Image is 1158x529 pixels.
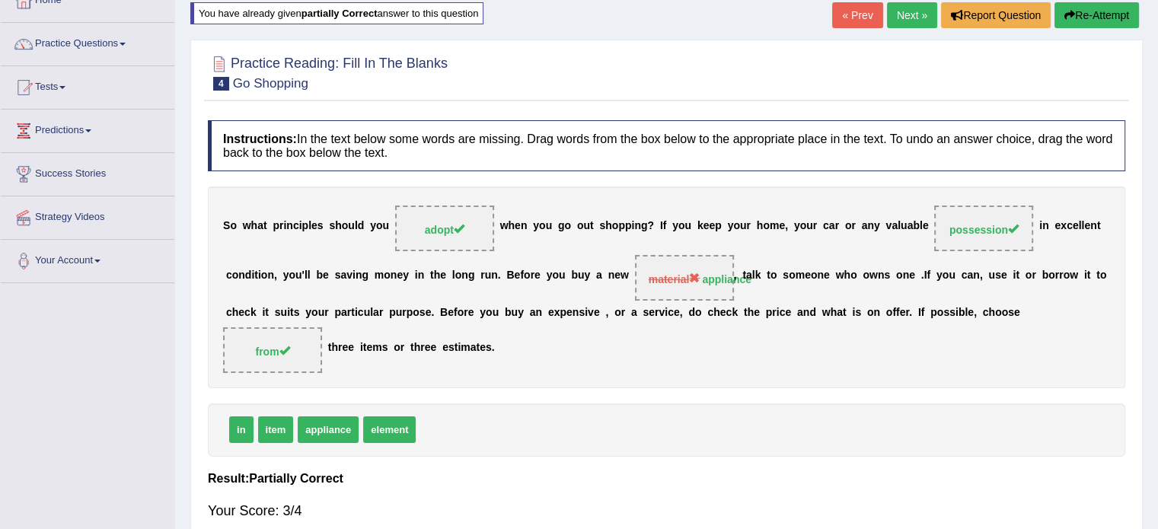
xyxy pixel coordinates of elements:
[851,220,855,232] b: r
[684,220,691,232] b: u
[1016,269,1019,282] b: t
[1039,220,1042,232] b: i
[552,269,559,282] b: o
[909,269,915,282] b: e
[261,269,268,282] b: o
[305,306,311,318] b: y
[800,220,807,232] b: o
[564,220,571,232] b: o
[1084,220,1090,232] b: e
[554,306,560,318] b: x
[257,220,263,232] b: a
[318,306,325,318] b: u
[267,269,274,282] b: n
[649,273,700,285] span: material
[1090,220,1097,232] b: n
[308,220,311,232] b: l
[263,220,267,232] b: t
[1032,269,1035,282] b: r
[805,269,811,282] b: e
[844,269,850,282] b: h
[431,306,434,318] b: .
[373,306,379,318] b: a
[316,269,323,282] b: b
[464,306,467,318] b: r
[794,220,800,232] b: y
[779,220,785,232] b: e
[274,269,277,282] b: ,
[425,224,464,236] span: adopt
[887,2,937,28] a: Next »
[836,269,844,282] b: w
[1,110,174,148] a: Predictions
[943,269,949,282] b: o
[245,269,252,282] b: d
[334,306,341,318] b: p
[967,269,973,282] b: a
[515,269,521,282] b: e
[605,306,608,318] b: ,
[612,220,619,232] b: o
[302,269,305,282] b: '
[577,220,584,232] b: o
[1048,269,1055,282] b: o
[988,269,995,282] b: u
[534,269,541,282] b: e
[707,306,713,318] b: c
[505,306,512,318] b: b
[290,306,294,318] b: t
[863,269,869,282] b: o
[829,220,835,232] b: a
[674,306,680,318] b: e
[294,306,300,318] b: s
[702,273,751,285] strong: appliance
[498,269,501,282] b: .
[746,269,752,282] b: a
[233,76,308,91] small: Go Shopping
[254,269,258,282] b: t
[884,269,890,282] b: s
[614,269,620,282] b: e
[789,269,796,282] b: o
[783,269,789,282] b: s
[695,306,702,318] b: o
[533,220,539,232] b: y
[251,220,258,232] b: h
[599,220,605,232] b: s
[295,269,302,282] b: u
[1073,220,1079,232] b: e
[415,269,418,282] b: i
[335,220,342,232] b: h
[770,220,779,232] b: m
[643,306,649,318] b: s
[709,220,715,232] b: e
[226,306,232,318] b: c
[486,306,493,318] b: o
[262,306,265,318] b: i
[752,269,755,282] b: l
[811,269,818,282] b: o
[845,220,852,232] b: o
[317,220,324,232] b: s
[1,196,174,234] a: Strategy Videos
[558,220,565,232] b: g
[631,306,637,318] b: a
[396,306,403,318] b: u
[663,220,667,232] b: f
[413,306,419,318] b: o
[208,120,1125,171] h4: In the text below some words are missing. Drag words from the box below to the appropriate place ...
[941,2,1051,28] button: Report Question
[896,269,903,282] b: o
[355,220,358,232] b: l
[480,269,484,282] b: r
[362,269,368,282] b: g
[251,269,254,282] b: i
[389,306,396,318] b: p
[583,220,590,232] b: u
[1001,269,1007,282] b: e
[740,220,747,232] b: u
[539,220,546,232] b: o
[302,220,309,232] b: p
[584,269,590,282] b: y
[500,220,509,232] b: w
